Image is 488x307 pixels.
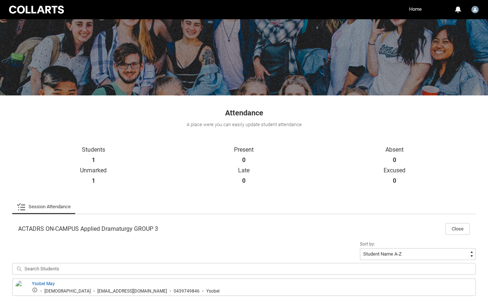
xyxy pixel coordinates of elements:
[32,281,55,286] a: Ysobel May
[225,108,263,117] span: Attendance
[12,199,75,214] li: Session Attendance
[169,167,320,174] p: Late
[17,199,71,214] a: Session Attendance
[319,146,470,153] p: Absent
[393,156,396,164] strong: 0
[206,289,220,294] div: Ysobel
[97,289,167,294] div: [EMAIL_ADDRESS][DOMAIN_NAME]
[92,177,95,185] strong: 1
[445,223,470,235] button: Close
[18,167,169,174] p: Unmarked
[18,225,158,233] span: ACTADRS ON-CAMPUS Applied Dramaturgy GROUP 3
[242,156,245,164] strong: 0
[469,3,481,15] button: User Profile Mary.Sassman
[92,156,95,164] strong: 1
[169,146,320,153] p: Present
[12,263,476,275] input: Search Students
[44,289,91,294] div: [DEMOGRAPHIC_DATA]
[393,177,396,185] strong: 0
[242,177,245,185] strong: 0
[360,242,375,247] span: Sort by:
[174,289,200,294] div: 0439749846
[471,6,479,13] img: Mary.Sassman
[18,146,169,153] p: Students
[407,4,424,15] a: Home
[319,167,470,174] p: Excused
[16,280,27,297] img: Ysobel May
[11,121,477,128] div: A place were you can easily update student attendance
